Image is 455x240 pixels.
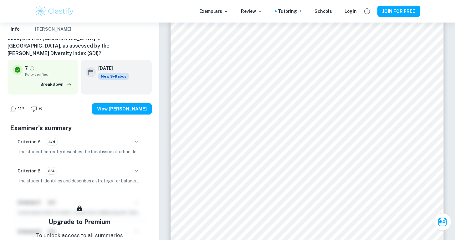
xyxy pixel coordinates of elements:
h6: Criterion A [18,138,41,145]
a: Tutoring [278,8,302,15]
h6: [DATE] [98,65,124,72]
span: 4/4 [46,139,58,145]
a: Schools [314,8,332,15]
a: Login [345,8,357,15]
span: 6 [36,106,45,112]
div: Starting from the May 2026 session, the ESS IA requirements have changed. We created this exempla... [98,73,129,80]
p: The student correctly describes the local issue of urban development's impact on mangrove species... [18,148,142,155]
button: Ask Clai [434,213,451,231]
button: View [PERSON_NAME] [92,103,152,115]
h6: Criterion B [18,167,41,174]
h5: Examiner's summary [10,123,149,133]
span: 2/4 [46,168,57,174]
div: Dislike [29,104,45,114]
h5: Upgrade to Premium [49,217,110,227]
button: [PERSON_NAME] [35,23,71,36]
p: To unlock access to all summaries [36,232,123,240]
span: 112 [14,106,28,112]
span: New Syllabus [98,73,129,80]
p: 7 [25,65,28,72]
a: Grade fully verified [29,65,35,71]
button: Help and Feedback [362,6,372,17]
p: The student identifies and describes a strategy for balancing conservation and development in the... [18,177,142,184]
p: Exemplars [199,8,228,15]
span: Fully verified [25,72,73,77]
button: Breakdown [39,80,73,89]
button: JOIN FOR FREE [377,6,420,17]
img: Clastify logo [35,5,74,18]
button: Info [8,23,23,36]
div: Like [8,104,28,114]
p: Review [241,8,262,15]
